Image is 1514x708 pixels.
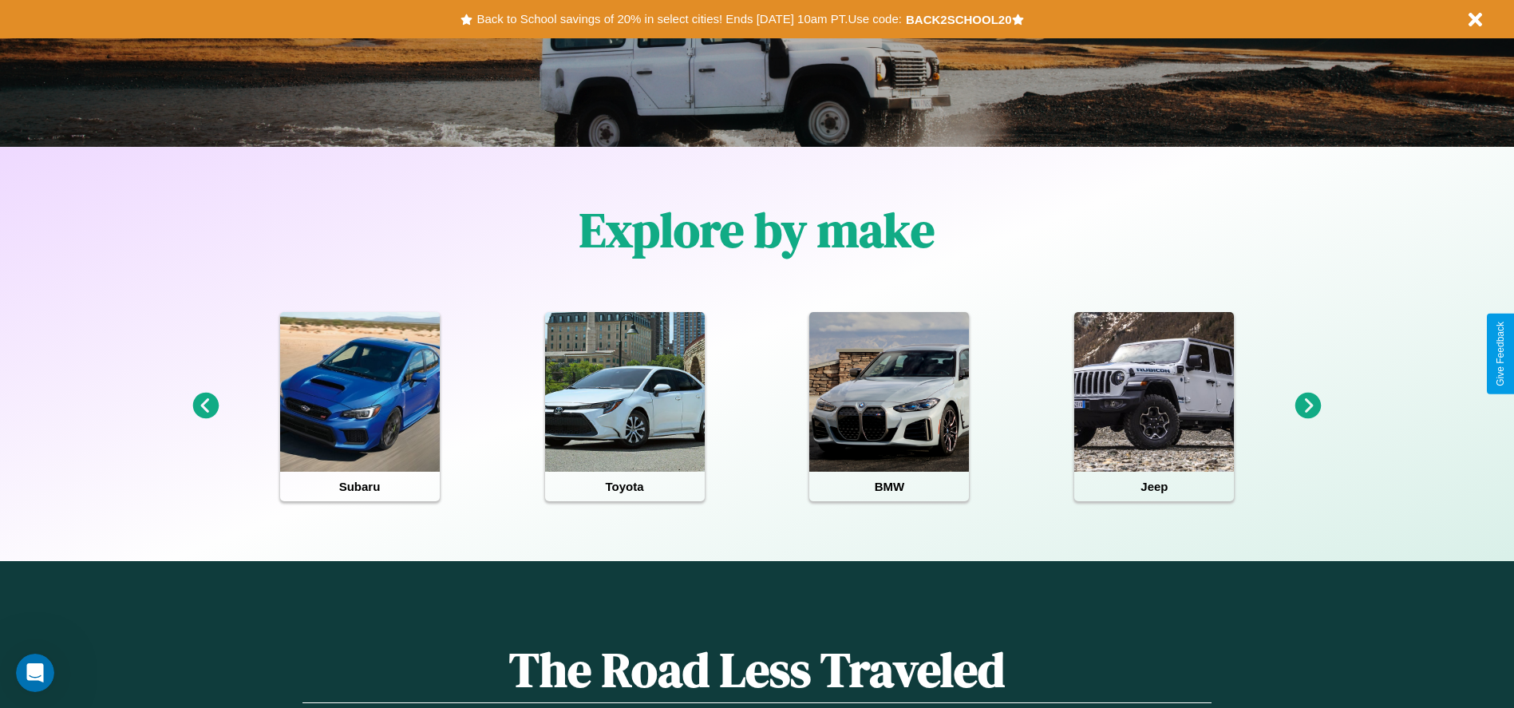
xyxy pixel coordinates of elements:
h4: Subaru [280,472,440,501]
b: BACK2SCHOOL20 [906,13,1012,26]
h4: Jeep [1074,472,1234,501]
h1: The Road Less Traveled [302,637,1211,703]
iframe: Intercom live chat [16,654,54,692]
div: Give Feedback [1495,322,1506,386]
h4: BMW [809,472,969,501]
h1: Explore by make [579,197,935,263]
button: Back to School savings of 20% in select cities! Ends [DATE] 10am PT.Use code: [472,8,905,30]
h4: Toyota [545,472,705,501]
